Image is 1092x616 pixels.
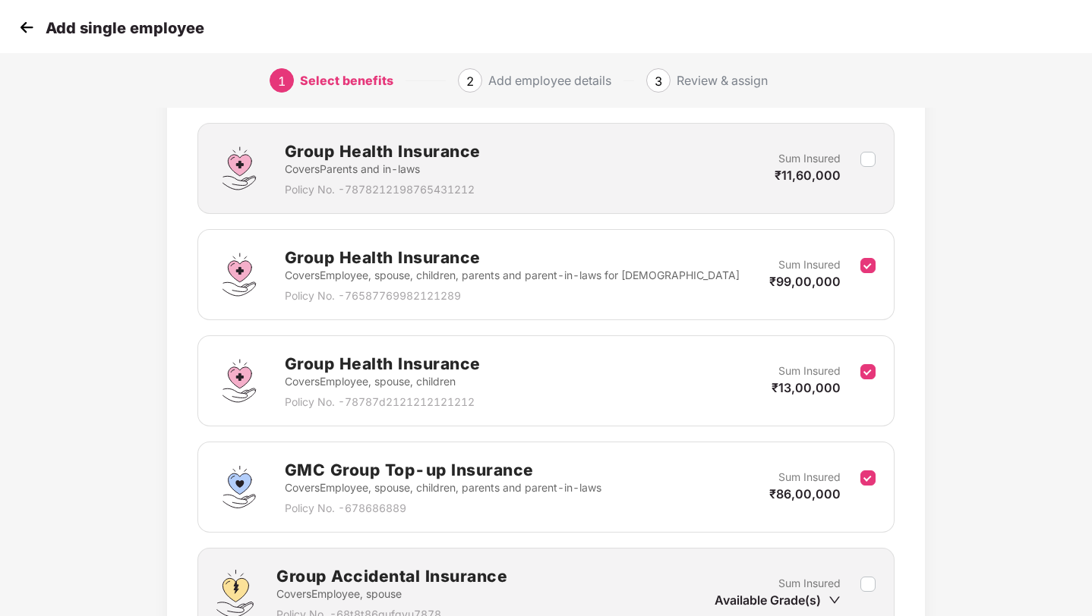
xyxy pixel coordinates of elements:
p: Sum Insured [778,150,841,167]
div: Review & assign [677,68,768,93]
img: svg+xml;base64,PHN2ZyB4bWxucz0iaHR0cDovL3d3dy53My5vcmcvMjAwMC9zdmciIHdpZHRoPSIzMCIgaGVpZ2h0PSIzMC... [15,16,38,39]
p: Policy No. - 678686889 [285,500,601,517]
div: Available Grade(s) [715,592,841,608]
span: 3 [655,74,662,89]
p: Covers Parents and in-laws [285,161,481,178]
p: Covers Employee, spouse [276,586,507,602]
div: Select benefits [300,68,393,93]
img: svg+xml;base64,PHN2ZyBpZD0iR3JvdXBfSGVhbHRoX0luc3VyYW5jZSIgZGF0YS1uYW1lPSJHcm91cCBIZWFsdGggSW5zdX... [216,252,262,297]
p: Policy No. - 78787d2121212121212 [285,394,481,410]
img: svg+xml;base64,PHN2ZyBpZD0iR3JvdXBfSGVhbHRoX0luc3VyYW5jZSIgZGF0YS1uYW1lPSJHcm91cCBIZWFsdGggSW5zdX... [216,146,262,191]
p: Covers Employee, spouse, children, parents and parent-in-laws [285,479,601,496]
span: 1 [278,74,286,89]
h2: Group Health Insurance [285,139,481,164]
img: svg+xml;base64,PHN2ZyBpZD0iR3JvdXBfSGVhbHRoX0luc3VyYW5jZSIgZGF0YS1uYW1lPSJHcm91cCBIZWFsdGggSW5zdX... [216,358,262,404]
p: Policy No. - 7878212198765431212 [285,181,481,198]
p: Sum Insured [778,363,841,379]
p: Covers Employee, spouse, children, parents and parent-in-laws for [DEMOGRAPHIC_DATA] [285,267,740,284]
h2: GMC Group Top-up Insurance [285,457,601,482]
span: ₹11,60,000 [775,168,841,183]
p: Sum Insured [778,469,841,486]
span: ₹86,00,000 [769,486,841,501]
h2: Group Accidental Insurance [276,564,507,589]
p: Sum Insured [778,575,841,592]
p: Covers Employee, spouse, children [285,373,481,390]
div: Add employee details [488,68,611,93]
span: down [828,594,841,606]
p: Policy No. - 76587769982121289 [285,288,740,304]
h2: Group Health Insurance [285,351,481,376]
span: ₹13,00,000 [772,380,841,395]
img: svg+xml;base64,PHN2ZyBpZD0iU3VwZXJfVG9wLXVwX0luc3VyYW5jZSIgZGF0YS1uYW1lPSJTdXBlciBUb3AtdXAgSW5zdX... [216,464,262,510]
p: Add single employee [46,19,204,37]
h2: Group Health Insurance [285,245,740,270]
span: 2 [466,74,474,89]
span: ₹99,00,000 [769,274,841,289]
p: Sum Insured [778,256,841,273]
